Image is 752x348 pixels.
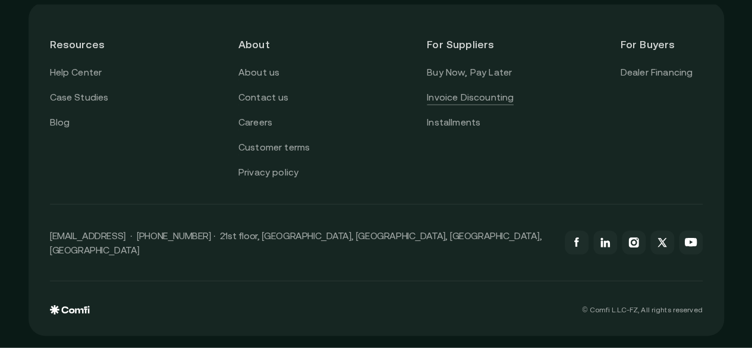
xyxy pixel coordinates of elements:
[50,90,109,105] a: Case Studies
[238,115,272,130] a: Careers
[50,115,70,130] a: Blog
[620,65,693,80] a: Dealer Financing
[427,90,514,105] a: Invoice Discounting
[238,90,289,105] a: Contact us
[50,65,102,80] a: Help Center
[50,305,90,315] img: comfi logo
[50,24,132,65] header: Resources
[620,24,702,65] header: For Buyers
[427,65,512,80] a: Buy Now, Pay Later
[238,165,298,180] a: Privacy policy
[582,306,702,314] p: © Comfi L.L.C-FZ, All rights reserved
[238,140,310,155] a: Customer terms
[427,115,480,130] a: Installments
[238,65,279,80] a: About us
[50,228,553,257] p: [EMAIL_ADDRESS] · [PHONE_NUMBER] · 21st floor, [GEOGRAPHIC_DATA], [GEOGRAPHIC_DATA], [GEOGRAPHIC_...
[427,24,514,65] header: For Suppliers
[238,24,320,65] header: About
